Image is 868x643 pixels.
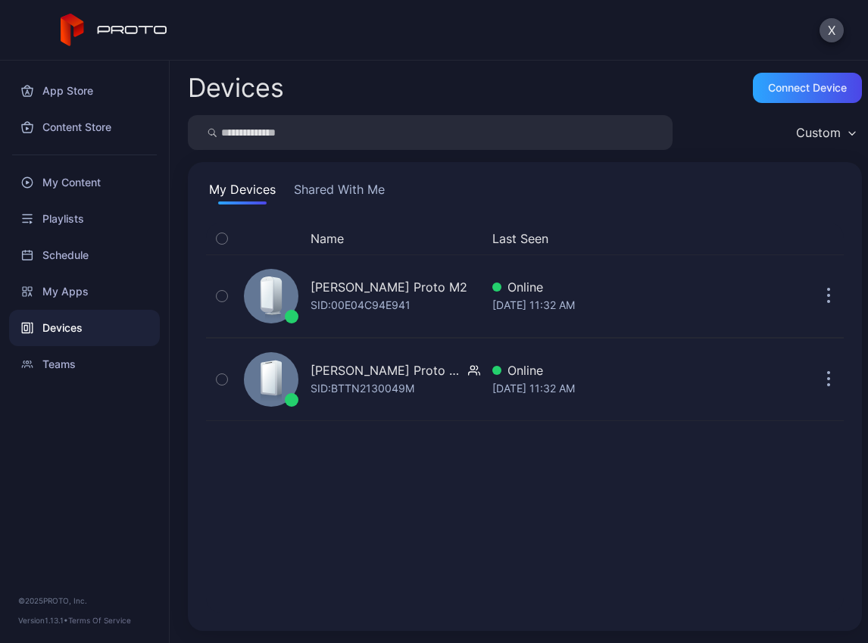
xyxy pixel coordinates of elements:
[9,237,160,273] a: Schedule
[311,296,411,314] div: SID: 00E04C94E941
[820,18,844,42] button: X
[777,229,795,248] div: Update Device
[311,379,414,398] div: SID: BTTN2130049M
[18,595,151,607] div: © 2025 PROTO, Inc.
[753,73,862,103] button: Connect device
[311,361,462,379] div: [PERSON_NAME] Proto Luma
[311,229,344,248] button: Name
[9,273,160,310] a: My Apps
[9,310,160,346] a: Devices
[768,82,847,94] div: Connect device
[18,616,68,625] span: Version 1.13.1 •
[796,125,841,140] div: Custom
[492,229,765,248] button: Last Seen
[492,361,771,379] div: Online
[206,180,279,204] button: My Devices
[68,616,131,625] a: Terms Of Service
[311,278,467,296] div: [PERSON_NAME] Proto M2
[788,115,862,150] button: Custom
[492,278,771,296] div: Online
[492,379,771,398] div: [DATE] 11:32 AM
[9,201,160,237] a: Playlists
[492,296,771,314] div: [DATE] 11:32 AM
[9,109,160,145] a: Content Store
[188,74,284,101] h2: Devices
[813,229,844,248] div: Options
[291,180,388,204] button: Shared With Me
[9,73,160,109] a: App Store
[9,164,160,201] a: My Content
[9,346,160,382] a: Teams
